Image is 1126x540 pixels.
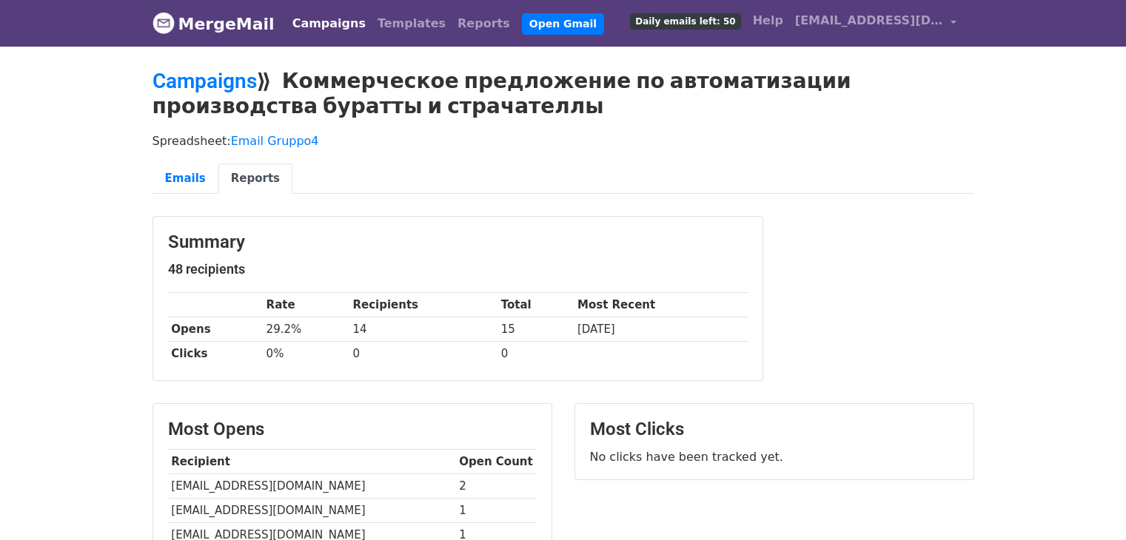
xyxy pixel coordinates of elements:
th: Most Recent [574,293,747,317]
td: 29.2% [263,317,349,342]
a: Emails [153,163,218,194]
a: Daily emails left: 50 [624,6,746,36]
th: Recipient [168,450,456,474]
td: 0% [263,342,349,366]
td: [EMAIL_ADDRESS][DOMAIN_NAME] [168,474,456,499]
h5: 48 recipients [168,261,748,277]
a: Reports [218,163,292,194]
a: Campaigns [286,9,372,38]
h2: ⟫ Коммерческое предложение по автоматизации производства буратты и страчателлы [153,69,974,118]
span: [EMAIL_ADDRESS][DOMAIN_NAME] [795,12,943,30]
span: Daily emails left: 50 [630,13,740,30]
th: Rate [263,293,349,317]
p: No clicks have been tracked yet. [590,449,959,465]
a: Templates [372,9,452,38]
td: [EMAIL_ADDRESS][DOMAIN_NAME] [168,499,456,523]
a: Open Gmail [522,13,604,35]
th: Clicks [168,342,263,366]
td: 14 [349,317,497,342]
a: Campaigns [153,69,257,93]
a: MergeMail [153,8,275,39]
h3: Most Clicks [590,419,959,440]
h3: Most Opens [168,419,537,440]
td: 15 [497,317,574,342]
p: Spreadsheet: [153,133,974,149]
h3: Summary [168,232,748,253]
td: 0 [349,342,497,366]
a: Email Gruppo4 [231,134,319,148]
td: 1 [456,499,537,523]
td: [DATE] [574,317,747,342]
img: MergeMail logo [153,12,175,34]
a: [EMAIL_ADDRESS][DOMAIN_NAME] [789,6,962,41]
td: 0 [497,342,574,366]
a: Reports [452,9,516,38]
th: Recipients [349,293,497,317]
th: Open Count [456,450,537,474]
a: Help [747,6,789,36]
td: 2 [456,474,537,499]
th: Opens [168,317,263,342]
th: Total [497,293,574,317]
